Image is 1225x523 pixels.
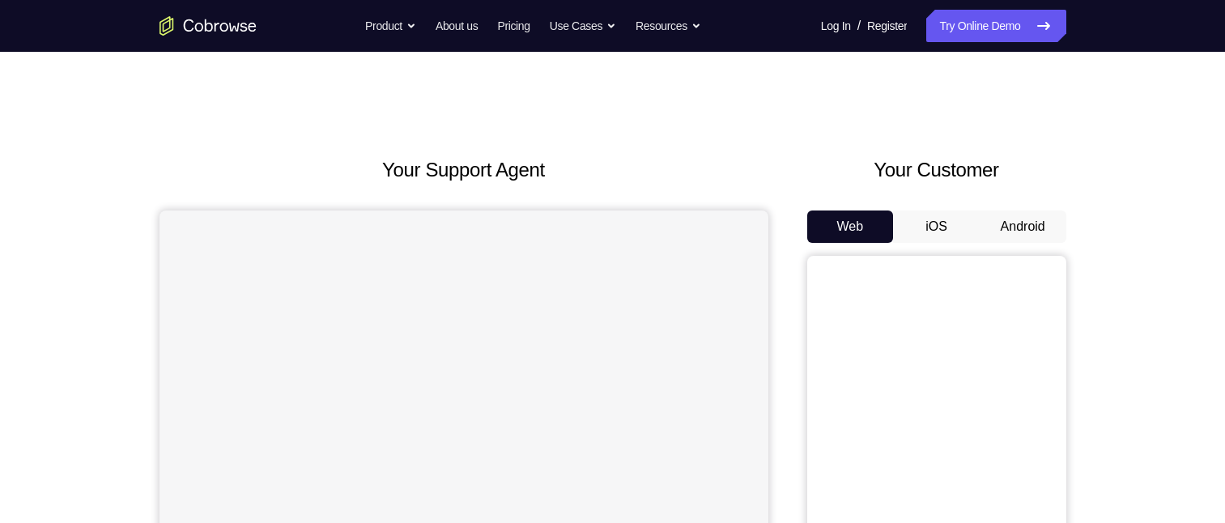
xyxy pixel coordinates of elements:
button: iOS [893,210,980,243]
a: Pricing [497,10,530,42]
a: Register [867,10,907,42]
span: / [857,16,861,36]
button: Use Cases [550,10,616,42]
button: Resources [636,10,701,42]
button: Web [807,210,894,243]
a: Go to the home page [160,16,257,36]
a: Try Online Demo [926,10,1065,42]
h2: Your Support Agent [160,155,768,185]
button: Android [980,210,1066,243]
a: About us [436,10,478,42]
a: Log In [821,10,851,42]
h2: Your Customer [807,155,1066,185]
button: Product [365,10,416,42]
